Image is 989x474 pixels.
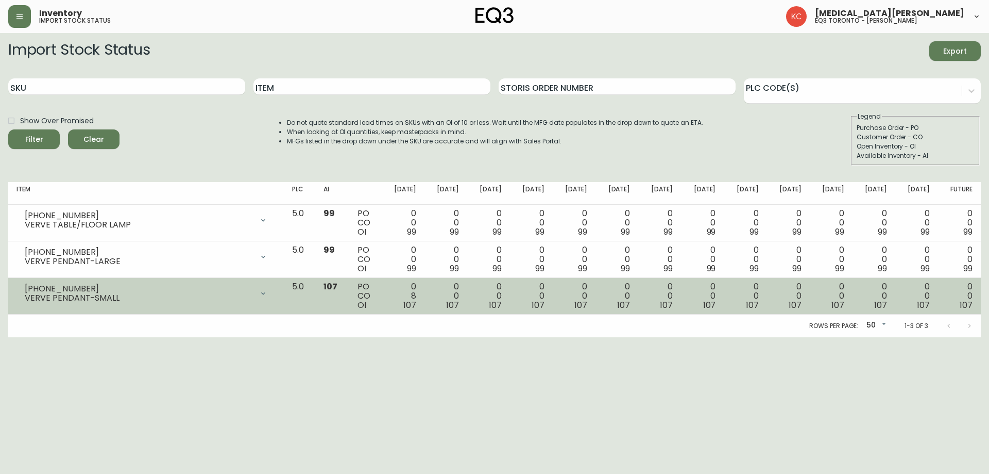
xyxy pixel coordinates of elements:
[433,282,459,310] div: 0 0
[574,299,587,311] span: 107
[323,281,337,292] span: 107
[689,282,715,310] div: 0 0
[561,282,587,310] div: 0 0
[960,299,973,311] span: 107
[703,299,716,311] span: 107
[775,209,802,237] div: 0 0
[707,226,716,238] span: 99
[403,299,416,311] span: 107
[287,118,703,127] li: Do not quote standard lead times on SKUs with an OI of 10 or less. Wait until the MFG date popula...
[818,282,844,310] div: 0 0
[315,182,349,205] th: AI
[284,205,315,241] td: 5.0
[475,282,502,310] div: 0 0
[861,246,887,273] div: 0 0
[767,182,810,205] th: [DATE]
[284,241,315,278] td: 5.0
[532,299,544,311] span: 107
[604,209,630,237] div: 0 0
[857,123,974,133] div: Purchase Order - PO
[732,282,758,310] div: 0 0
[707,263,716,274] span: 99
[518,246,544,273] div: 0 0
[284,278,315,315] td: 5.0
[424,182,467,205] th: [DATE]
[689,209,715,237] div: 0 0
[357,226,366,238] span: OI
[604,282,630,310] div: 0 0
[775,246,802,273] div: 0 0
[749,226,759,238] span: 99
[287,137,703,146] li: MFGs listed in the drop down under the SKU are accurate and will align with Sales Portal.
[561,246,587,273] div: 0 0
[8,129,60,149] button: Filter
[68,129,120,149] button: Clear
[792,226,802,238] span: 99
[646,209,673,237] div: 0 0
[617,299,630,311] span: 107
[905,321,928,331] p: 1-3 of 3
[878,226,887,238] span: 99
[475,7,514,24] img: logo
[792,263,802,274] span: 99
[852,182,895,205] th: [DATE]
[518,282,544,310] div: 0 0
[553,182,595,205] th: [DATE]
[25,257,253,266] div: VERVE PENDANT-LARGE
[475,209,502,237] div: 0 0
[535,263,544,274] span: 99
[946,282,973,310] div: 0 0
[903,246,930,273] div: 0 0
[323,207,335,219] span: 99
[874,299,887,311] span: 107
[357,209,373,237] div: PO CO
[357,282,373,310] div: PO CO
[818,246,844,273] div: 0 0
[8,182,284,205] th: Item
[903,282,930,310] div: 0 0
[621,226,630,238] span: 99
[518,209,544,237] div: 0 0
[878,263,887,274] span: 99
[25,133,43,146] div: Filter
[492,263,502,274] span: 99
[857,151,974,160] div: Available Inventory - AI
[407,226,416,238] span: 99
[578,226,587,238] span: 99
[746,299,759,311] span: 107
[732,246,758,273] div: 0 0
[25,284,253,293] div: [PHONE_NUMBER]
[467,182,510,205] th: [DATE]
[786,6,807,27] img: 6487344ffbf0e7f3b216948508909409
[789,299,802,311] span: 107
[895,182,938,205] th: [DATE]
[357,299,366,311] span: OI
[810,182,852,205] th: [DATE]
[357,263,366,274] span: OI
[861,209,887,237] div: 0 0
[937,45,973,58] span: Export
[646,246,673,273] div: 0 0
[25,293,253,303] div: VERVE PENDANT-SMALL
[815,18,917,24] h5: eq3 toronto - [PERSON_NAME]
[663,226,673,238] span: 99
[638,182,681,205] th: [DATE]
[604,246,630,273] div: 0 0
[862,317,888,334] div: 50
[621,263,630,274] span: 99
[357,246,373,273] div: PO CO
[663,263,673,274] span: 99
[578,263,587,274] span: 99
[689,246,715,273] div: 0 0
[475,246,502,273] div: 0 0
[732,209,758,237] div: 0 0
[835,226,844,238] span: 99
[857,112,882,121] legend: Legend
[407,263,416,274] span: 99
[595,182,638,205] th: [DATE]
[450,226,459,238] span: 99
[646,282,673,310] div: 0 0
[920,226,930,238] span: 99
[857,133,974,142] div: Customer Order - CO
[39,18,111,24] h5: import stock status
